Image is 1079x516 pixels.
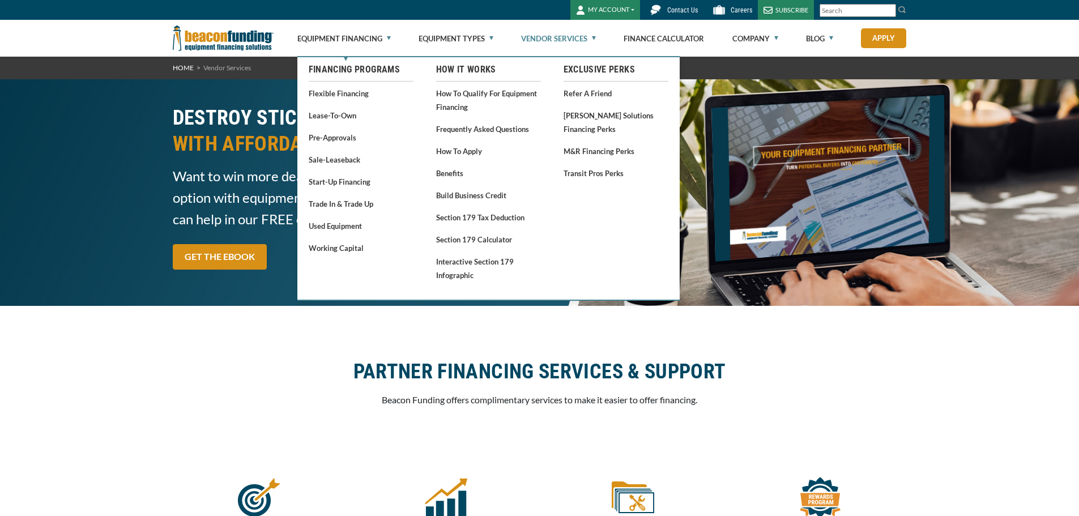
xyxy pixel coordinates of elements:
a: Transit Pros Perks [564,166,668,180]
a: Exclusive Perks [564,63,668,76]
a: How to Qualify for Equipment Financing [436,86,541,114]
a: How It Works [436,63,541,76]
span: Careers [731,6,752,14]
a: GET THE EBOOK [173,244,267,270]
a: Trade In & Trade Up [309,197,413,211]
a: Sales Support [425,494,467,505]
a: Marketing Support [238,494,280,505]
a: Flexible Financing [309,86,413,100]
a: Section 179 Tax Deduction [436,210,541,224]
a: Apply [861,28,906,48]
a: Pre-approvals [309,130,413,144]
a: Frequently Asked Questions [436,122,541,136]
a: Equipment Financing [297,20,391,57]
h2: PARTNER FINANCING SERVICES & SUPPORT [173,359,907,385]
img: Beacon Funding Corporation logo [173,20,274,57]
a: How to Apply [436,144,541,158]
a: Working Capital [309,241,413,255]
a: Sales Resource Center [612,494,654,505]
a: Blog [806,20,833,57]
input: Search [820,4,896,17]
span: Want to win more deals? Offer your clients an affordable option with equipment financing. See how... [173,165,533,230]
a: Sale-Leaseback [309,152,413,167]
a: Finance Calculator [624,20,704,57]
a: Company [732,20,778,57]
a: M&R Financing Perks [564,144,668,158]
a: Clear search text [884,6,893,15]
a: Interactive Section 179 Infographic [436,254,541,282]
span: Vendor Services [203,63,251,72]
a: Lease-To-Own [309,108,413,122]
a: Winner's Circle [799,494,841,505]
a: HOME [173,63,194,72]
span: Contact Us [667,6,698,14]
a: Benefits [436,166,541,180]
a: Start-Up Financing [309,174,413,189]
img: Search [898,5,907,14]
a: Used Equipment [309,219,413,233]
a: Section 179 Calculator [436,232,541,246]
a: Financing Programs [309,63,413,76]
a: Refer a Friend [564,86,668,100]
a: Build Business Credit [436,188,541,202]
a: [PERSON_NAME] Solutions Financing Perks [564,108,668,136]
p: Beacon Funding offers complimentary services to make it easier to offer financing. [173,393,907,407]
a: Vendor Services [521,20,596,57]
h2: DESTROY STICKER SHOCK [173,105,533,157]
a: Equipment Types [419,20,493,57]
span: WITH AFFORDABLE FINANCING [173,131,533,157]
